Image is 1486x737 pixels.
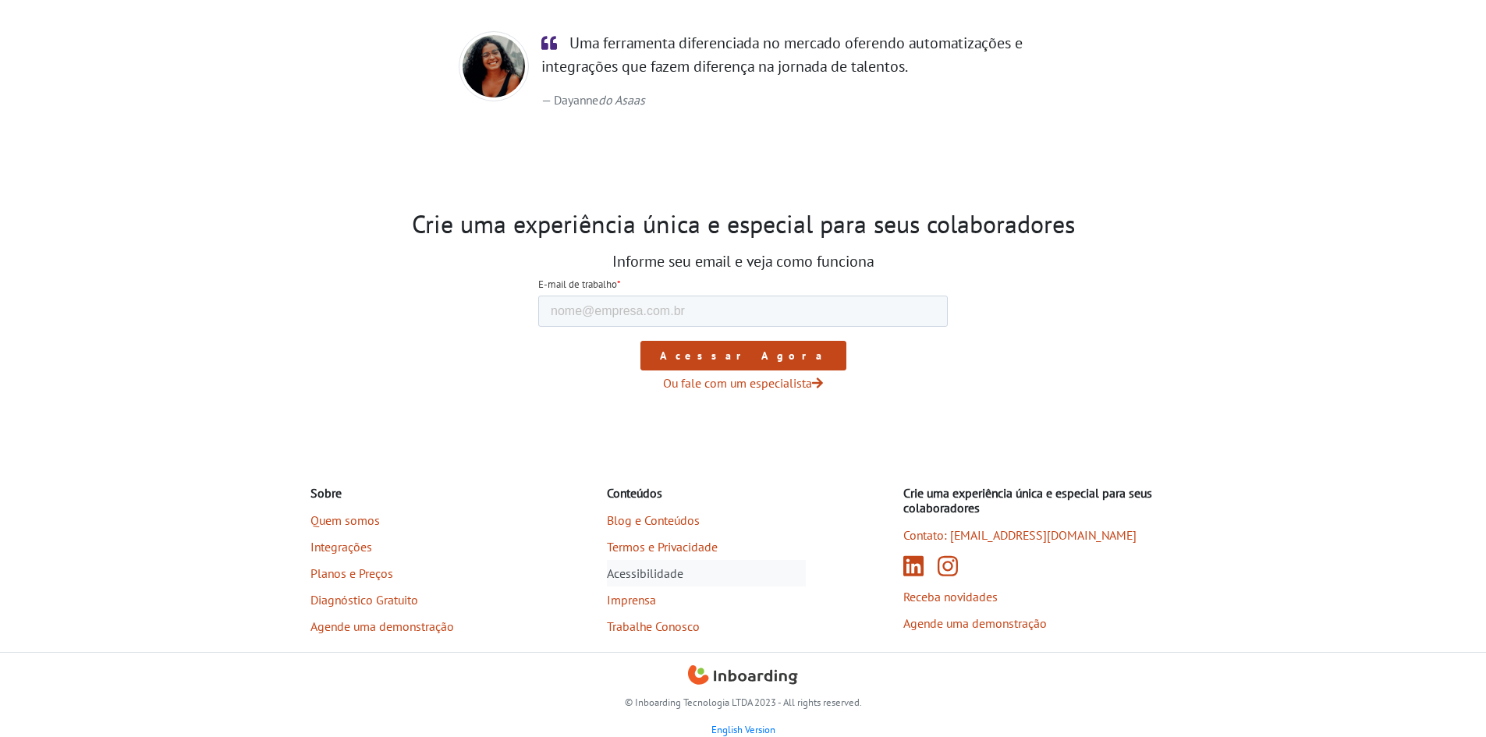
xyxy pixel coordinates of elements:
footer: Dayanne [541,90,1028,109]
a: Diagnóstico Gratuito (abre em nova aba) [310,586,509,613]
a: Trabalhe Conosco [607,613,806,640]
cite: Asaas [598,92,645,108]
a: Integrações [310,533,509,560]
a: Imprensa (abre em nova aba) [607,586,806,613]
a: Linkedin (abre em nova aba) [903,547,930,585]
a: Agende uma demonstração [903,610,1176,636]
a: Ou fale com um especialista [663,375,823,391]
img: Inboarding [688,665,798,689]
p: © Inboarding Tecnologia LTDA 2023 - All rights reserved. [310,695,1176,710]
a: Instagram (abre em nova aba) [938,547,958,585]
img: Day do Asaas [459,31,529,101]
h4: Conteúdos [607,486,806,501]
h4: Crie uma experiência única e especial para seus colaboradores [903,486,1176,516]
a: Blog e Conteúdos (abre em nova aba) [607,507,806,533]
a: Termos e Privacidade [607,533,806,560]
a: English Version [711,723,775,736]
a: Receba novidades (abre em nova aba) [903,583,1176,610]
iframe: Form 1 [538,277,948,370]
h3: Informe seu email e veja como funciona [538,252,948,271]
a: Acessibilidade [607,560,806,586]
h2: Crie uma experiência única e especial para seus colaboradores [310,209,1176,239]
a: Quem somos [310,507,509,533]
h4: Sobre [310,486,509,501]
p: Uma ferramenta diferenciada no mercado oferendo automatizações e integrações que fazem diferença ... [541,31,1028,78]
a: Contato: [EMAIL_ADDRESS][DOMAIN_NAME] [903,522,1176,548]
a: Inboarding Home Page [688,665,798,689]
a: Agende uma demonstração [310,613,509,640]
a: Planos e Preços [310,560,509,586]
